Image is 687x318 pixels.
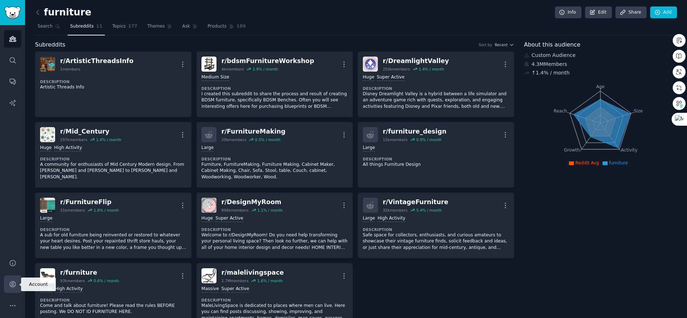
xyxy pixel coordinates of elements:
[215,215,243,222] div: Super Active
[40,227,186,232] dt: Description
[221,198,283,207] div: r/ DesignMyRoom
[201,145,214,151] div: Large
[383,127,447,136] div: r/ furniture_design
[201,298,348,303] dt: Description
[564,148,580,153] tspan: Growth
[128,23,137,30] span: 177
[40,145,52,151] div: Huge
[110,21,140,35] a: Topics177
[221,278,249,283] div: 2.7M members
[555,6,581,19] a: Info
[201,227,348,232] dt: Description
[221,208,249,213] div: 896k members
[35,122,191,188] a: Mid_Centuryr/Mid_Century297kmembers1.4% / monthHugeHigh ActivityDescriptionA community for enthus...
[257,278,283,283] div: 1.6 % / month
[650,6,677,19] a: Add
[145,21,175,35] a: Themes
[201,232,348,251] p: Welcome to r/DesignMyRoom! Do you need help transforming your personal living space? Then look no...
[196,193,353,258] a: DesignMyRoomr/DesignMyRoom896kmembers1.1% / monthHugeSuper ActiveDescriptionWelcome to r/DesignMy...
[38,23,53,30] span: Search
[40,57,55,72] img: ArtisticThreadsInfo
[358,193,514,258] a: r/VintageFurniture32kmembers5.4% / monthLargeHigh ActivityDescriptionSafe space for collectors, e...
[221,137,246,142] div: 20k members
[201,156,348,162] dt: Description
[40,156,186,162] dt: Description
[363,156,509,162] dt: Description
[60,278,85,283] div: 93k members
[35,21,63,35] a: Search
[40,127,55,142] img: Mid_Century
[94,278,119,283] div: 0.6 % / month
[358,122,514,188] a: r/furniture_design15kmembers0.9% / monthLargeDescriptionAll things Furniture Design
[196,122,353,188] a: r/FurnitureMaking20kmembers0.5% / monthLargeDescriptionFurniture, FurnitureMaking, Furniture Maki...
[201,268,216,283] img: malelivingspace
[596,84,605,89] tspan: Age
[196,52,353,117] a: bdsmFurnitureWorkshopr/bdsmFurnitureWorkshop4kmembers2.9% / monthMedium SizeDescriptionI created ...
[40,215,52,222] div: Large
[524,61,677,68] div: 4.3M Members
[60,208,85,213] div: 31k members
[205,21,248,35] a: Products189
[237,23,246,30] span: 189
[221,67,244,72] div: 4k members
[479,42,492,47] div: Sort by
[60,67,81,72] div: 1 members
[377,74,405,81] div: Super Active
[96,23,102,30] span: 11
[363,232,509,251] p: Safe space for collectors, enthusiasts, and curious amateurs to showcase their vintage furniture ...
[201,215,213,222] div: Huge
[383,57,449,66] div: r/ DreamlightValley
[4,6,21,19] img: GummySearch logo
[35,193,191,258] a: FurnitureFlipr/FurnitureFlip31kmembers1.8% / monthLargeDescriptionA sub for old furniture being r...
[495,42,508,47] span: Recent
[54,145,82,151] div: High Activity
[60,127,121,136] div: r/ Mid_Century
[70,23,94,30] span: Subreddits
[575,160,599,165] span: Reddit Avg
[363,57,378,72] img: DreamlightValley
[40,298,186,303] dt: Description
[524,40,580,49] span: About this audience
[585,6,612,19] a: Edit
[40,286,52,293] div: Large
[257,208,283,213] div: 1.1 % / month
[416,208,442,213] div: 5.4 % / month
[363,145,375,151] div: Large
[60,268,119,277] div: r/ furniture
[363,162,509,168] p: All things Furniture Design
[363,227,509,232] dt: Description
[208,23,226,30] span: Products
[416,137,442,142] div: 0.9 % / month
[495,42,514,47] button: Recent
[554,108,567,113] tspan: Reach
[40,232,186,251] p: A sub for old furniture being reinvented or restored to whatever your heart desires. Post your re...
[383,198,448,207] div: r/ VintageFurniture
[35,40,65,49] span: Subreddits
[383,208,408,213] div: 32k members
[35,7,91,18] h2: furniture
[255,137,281,142] div: 0.5 % / month
[201,162,348,180] p: Furniture, FurnitureMaking, Furniture Making, Cabinet Maker, Cabinet Making, Chair, Sofa, Stool, ...
[147,23,165,30] span: Themes
[201,286,219,293] div: Massive
[35,52,191,117] a: ArtisticThreadsInfor/ArtisticThreadsInfo1membersDescriptionArtistic Threads Info
[221,127,286,136] div: r/ FurnitureMaking
[383,67,410,72] div: 250k members
[60,137,87,142] div: 297k members
[201,198,216,213] img: DesignMyRoom
[68,21,105,35] a: Subreddits11
[201,74,229,81] div: Medium Size
[94,208,119,213] div: 1.8 % / month
[112,23,126,30] span: Topics
[221,268,284,277] div: r/ malelivingspace
[383,137,408,142] div: 15k members
[615,6,646,19] a: Share
[40,268,55,283] img: furniture
[363,215,375,222] div: Large
[363,91,509,110] p: Disney Dreamlight Valley is a hybrid between a life simulator and an adventure game rich with que...
[221,57,314,66] div: r/ bdsmFurnitureWorkshop
[253,67,278,72] div: 2.9 % / month
[634,108,643,113] tspan: Size
[40,162,186,180] p: A community for enthusiasts of Mid Century Modern design. From [PERSON_NAME] and [PERSON_NAME] to...
[96,137,121,142] div: 1.4 % / month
